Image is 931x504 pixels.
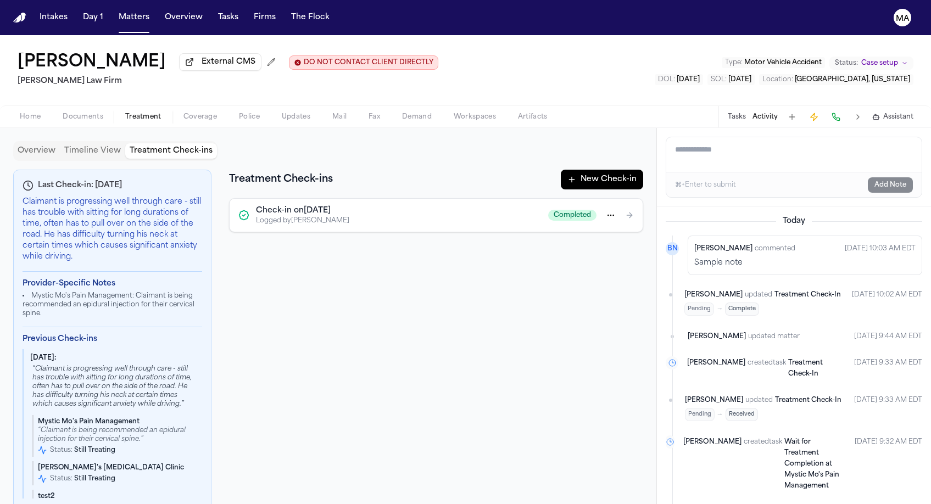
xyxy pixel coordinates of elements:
h2: Treatment Check-ins [229,172,333,187]
time: October 13, 2025 at 9:33 AM [854,395,922,421]
span: Wait for Treatment Completion at Mystic Mo's Pain Management [784,439,839,489]
button: Tasks [728,113,746,121]
span: [PERSON_NAME] [688,331,746,342]
span: created task [744,436,782,491]
span: Received [726,408,758,421]
span: Assistant [883,113,913,121]
span: External CMS [202,57,255,68]
span: DO NOT CONTACT CLIENT DIRECTLY [304,58,433,67]
span: Documents [63,113,103,121]
a: Wait for Treatment Completion at Mystic Mo's Pain Management [784,436,846,491]
button: Day 1 [79,8,108,27]
div: ⌘+Enter to submit [675,181,736,189]
button: The Flock [287,8,334,27]
span: → [716,305,723,313]
span: → [717,410,723,419]
time: October 13, 2025 at 9:44 AM [854,331,922,342]
p: “ Claimant is being recommended an epidural injection for their cervical spine. ” [38,426,198,444]
span: updated [745,395,773,406]
time: October 13, 2025 at 10:02 AM [852,289,922,316]
span: created task [748,357,786,379]
button: Create Immediate Task [806,109,822,125]
button: External CMS [179,53,261,71]
h2: [PERSON_NAME] Law Firm [18,75,438,88]
span: Treatment Check-In [788,360,823,377]
p: “ Claimant is progressing well through care - still has trouble with sitting for long durations o... [30,365,198,408]
h1: [PERSON_NAME] [18,53,166,72]
h5: Provider-Specific Notes [23,278,202,289]
button: Edit client contact restriction [289,55,438,70]
h2: Last Check-in: [DATE] [23,179,122,192]
span: Status: [835,59,858,68]
span: Still Treating [74,475,115,482]
span: [PERSON_NAME] [683,436,742,491]
p: Status: [50,474,115,483]
p: [PERSON_NAME]'s [MEDICAL_DATA] Clinic [38,463,198,472]
p: Check-in on [DATE] [256,205,349,216]
a: Intakes [35,8,72,27]
span: SOL : [711,76,727,83]
button: Timeline View [60,143,125,159]
span: Home [20,113,41,121]
p: Logged by [PERSON_NAME] [256,216,349,225]
span: Treatment Check-In [774,292,841,298]
span: [PERSON_NAME] [694,243,752,254]
span: Workspaces [454,113,496,121]
div: Check-in on[DATE]Logged by[PERSON_NAME]CompletedMore actions [229,198,643,232]
a: Treatment Check-In [788,357,845,379]
span: [DATE] [728,76,751,83]
div: BN [666,242,679,255]
span: DOL : [658,76,675,83]
p: test2 [38,492,198,501]
button: Make a Call [828,109,844,125]
span: [DATE] : [30,355,56,361]
button: More actions [601,205,621,225]
span: commented [755,243,795,254]
div: Sample note [694,257,916,268]
button: Add Task [784,109,800,125]
li: Mystic Mo's Pain Management: Claimant is being recommended an epidural injection for their cervic... [23,292,202,318]
button: Overview [160,8,207,27]
button: Activity [752,113,778,121]
button: Firms [249,8,280,27]
span: [PERSON_NAME] [685,395,743,406]
span: Fax [369,113,380,121]
time: October 13, 2025 at 9:32 AM [855,436,922,491]
button: Change status from Case setup [829,57,913,70]
span: [GEOGRAPHIC_DATA], [US_STATE] [795,76,910,83]
span: Updates [282,113,310,121]
span: Treatment [125,113,161,121]
button: Add Note [868,177,913,193]
span: Demand [402,113,432,121]
button: Overview [13,143,60,159]
p: Mystic Mo's Pain Management [38,417,198,426]
button: Edit Type: Motor Vehicle Accident [722,57,825,68]
time: October 13, 2025 at 9:33 AM [854,357,922,379]
img: Finch Logo [13,13,26,23]
span: Coverage [183,113,217,121]
span: Treatment Check-In [775,397,841,404]
span: Still Treating [74,447,115,453]
button: Treatment Check-ins [125,143,217,159]
span: updated [745,289,772,300]
a: Treatment Check-In [774,289,841,300]
span: Today [776,216,812,227]
span: Location : [762,76,793,83]
a: Home [13,13,26,23]
button: Tasks [214,8,243,27]
span: [DATE] [677,76,700,83]
time: October 13, 2025 at 10:03 AM [845,242,916,255]
button: Edit matter name [18,53,166,72]
span: [PERSON_NAME] [687,357,745,379]
a: Treatment Check-In [775,395,841,406]
h5: Previous Check-ins [23,334,202,345]
button: Edit DOL: 2025-07-01 [655,74,703,85]
span: Pending [684,303,714,316]
button: Edit Location: Raleigh, North Carolina [759,74,913,85]
a: Matters [114,8,154,27]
